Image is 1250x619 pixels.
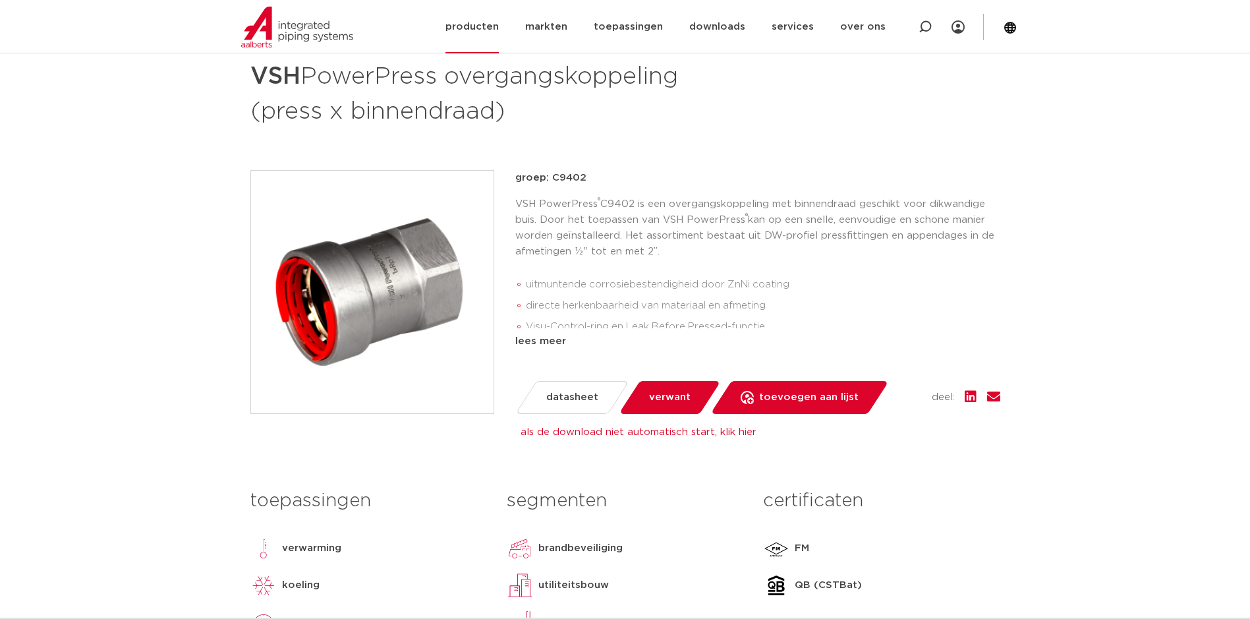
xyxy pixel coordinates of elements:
p: brandbeveiliging [538,541,623,556]
h1: PowerPress overgangskoppeling (press x binnendraad) [250,57,745,128]
sup: ® [598,197,600,204]
a: als de download niet automatisch start, klik hier [521,427,756,437]
p: FM [795,541,809,556]
h3: toepassingen [250,488,487,514]
strong: VSH [250,65,300,88]
span: deel: [932,390,954,405]
img: utiliteitsbouw [507,572,533,599]
img: FM [763,535,789,562]
img: koeling [250,572,277,599]
a: datasheet [515,381,629,414]
h3: segmenten [507,488,743,514]
p: koeling [282,577,320,593]
img: Product Image for VSH PowerPress overgangskoppeling (press x binnendraad) [251,171,494,413]
a: verwant [618,381,720,414]
h3: certificaten [763,488,1000,514]
span: toevoegen aan lijst [759,387,859,408]
img: brandbeveiliging [507,535,533,562]
img: QB (CSTBat) [763,572,789,599]
sup: ® [745,213,748,220]
div: lees meer [515,334,1000,349]
li: uitmuntende corrosiebestendigheid door ZnNi coating [526,274,1000,295]
img: verwarming [250,535,277,562]
p: QB (CSTBat) [795,577,862,593]
p: verwarming [282,541,341,556]
span: datasheet [546,387,598,408]
p: utiliteitsbouw [538,577,609,593]
li: directe herkenbaarheid van materiaal en afmeting [526,295,1000,316]
p: groep: C9402 [515,170,1000,186]
li: Visu-Control-ring en Leak Before Pressed-functie [526,316,1000,338]
span: verwant [649,387,691,408]
p: VSH PowerPress C9402 is een overgangskoppeling met binnendraad geschikt voor dikwandige buis. Doo... [515,196,1000,260]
